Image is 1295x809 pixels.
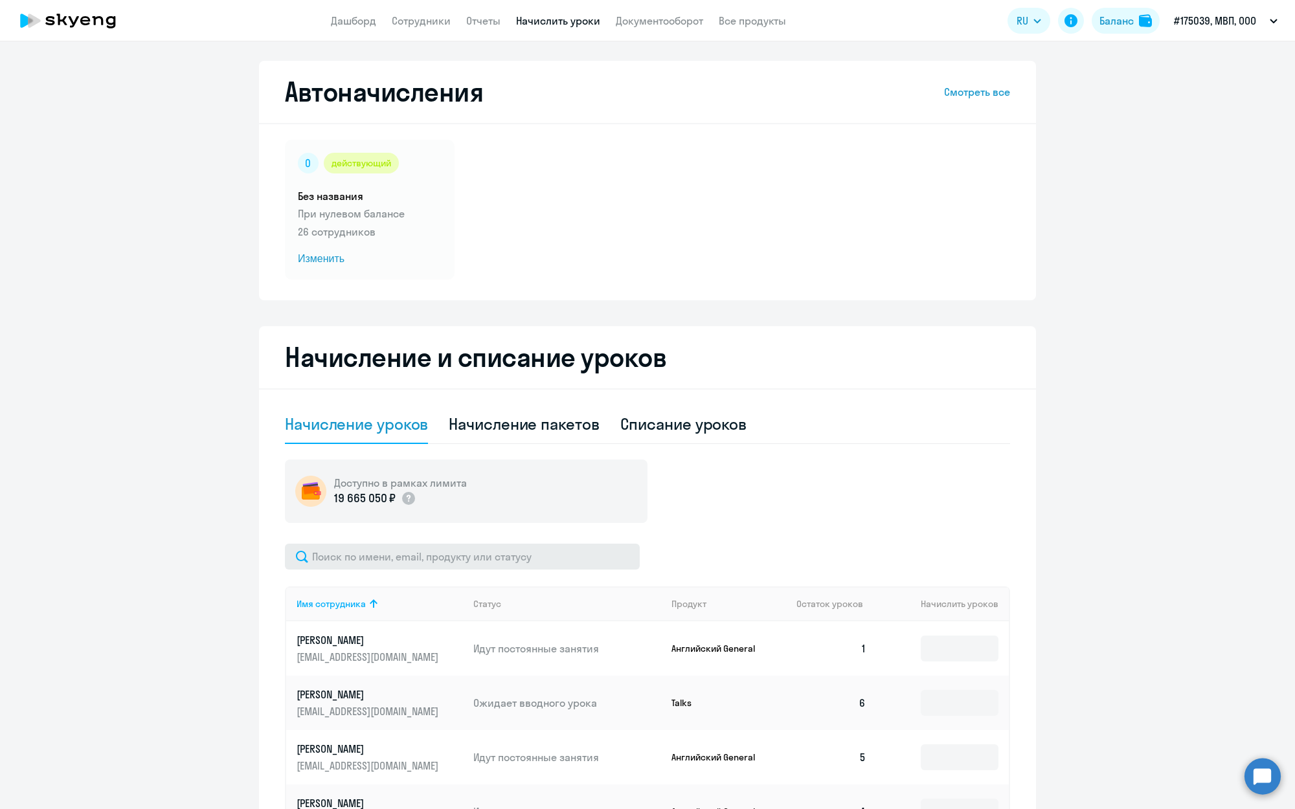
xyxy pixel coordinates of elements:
[285,76,483,107] h2: Автоначисления
[297,759,442,773] p: [EMAIL_ADDRESS][DOMAIN_NAME]
[671,751,769,763] p: Английский General
[1017,13,1028,28] span: RU
[334,490,396,507] p: 19 665 050 ₽
[297,704,442,718] p: [EMAIL_ADDRESS][DOMAIN_NAME]
[297,687,463,718] a: [PERSON_NAME][EMAIL_ADDRESS][DOMAIN_NAME]
[298,224,442,239] p: 26 сотрудников
[796,598,863,610] span: Остаток уроков
[298,189,442,203] h5: Без названия
[786,730,877,784] td: 5
[671,598,787,610] div: Продукт
[285,342,1010,373] h2: Начисление и списание уроков
[473,750,661,764] p: Идут постоянные занятия
[1008,8,1050,34] button: RU
[297,598,463,610] div: Имя сотрудника
[671,598,706,610] div: Продукт
[297,650,442,664] p: [EMAIL_ADDRESS][DOMAIN_NAME]
[392,14,451,27] a: Сотрудники
[298,206,442,221] p: При нулевом балансе
[297,598,366,610] div: Имя сотрудника
[671,697,769,709] p: Talks
[334,476,467,490] h5: Доступно в рамках лимита
[516,14,600,27] a: Начислить уроки
[786,676,877,730] td: 6
[719,14,786,27] a: Все продукты
[285,414,428,434] div: Начисление уроков
[1092,8,1160,34] button: Балансbalance
[295,476,326,507] img: wallet-circle.png
[786,621,877,676] td: 1
[1099,13,1134,28] div: Баланс
[877,586,1009,621] th: Начислить уроков
[297,633,442,647] p: [PERSON_NAME]
[616,14,703,27] a: Документооборот
[620,414,747,434] div: Списание уроков
[331,14,376,27] a: Дашборд
[285,544,640,570] input: Поиск по имени, email, продукту или статусу
[1139,14,1152,27] img: balance
[466,14,501,27] a: Отчеты
[297,742,442,756] p: [PERSON_NAME]
[473,696,661,710] p: Ожидает вводного урока
[297,633,463,664] a: [PERSON_NAME][EMAIL_ADDRESS][DOMAIN_NAME]
[449,414,599,434] div: Начисление пакетов
[297,742,463,773] a: [PERSON_NAME][EMAIL_ADDRESS][DOMAIN_NAME]
[473,598,661,610] div: Статус
[796,598,877,610] div: Остаток уроков
[297,687,442,702] p: [PERSON_NAME]
[1174,13,1256,28] p: #175039, МВП, ООО
[298,251,442,267] span: Изменить
[944,84,1010,100] a: Смотреть все
[1167,5,1284,36] button: #175039, МВП, ООО
[671,643,769,654] p: Английский General
[473,598,501,610] div: Статус
[473,641,661,656] p: Идут постоянные занятия
[324,153,399,173] div: действующий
